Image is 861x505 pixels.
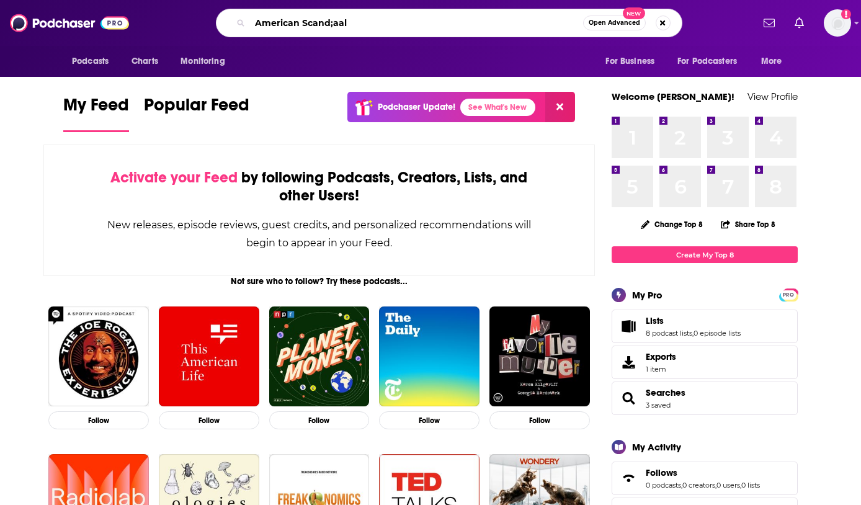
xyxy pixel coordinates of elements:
a: 8 podcast lists [646,329,692,337]
span: Activate your Feed [110,168,238,187]
span: Podcasts [72,53,109,70]
a: Show notifications dropdown [790,12,809,34]
span: , [681,481,682,489]
button: Open AdvancedNew [583,16,646,30]
div: Not sure who to follow? Try these podcasts... [43,276,595,287]
a: 3 saved [646,401,671,409]
a: Welcome [PERSON_NAME]! [612,91,734,102]
span: More [761,53,782,70]
a: 0 podcasts [646,481,681,489]
span: New [623,7,645,19]
button: Change Top 8 [633,217,710,232]
span: My Feed [63,94,129,123]
a: Lists [616,318,641,335]
span: Exports [616,354,641,371]
button: open menu [597,50,670,73]
p: Podchaser Update! [378,102,455,112]
svg: Add a profile image [841,9,851,19]
button: Show profile menu [824,9,851,37]
a: Charts [123,50,166,73]
button: open menu [172,50,241,73]
a: 0 lists [741,481,760,489]
a: Searches [616,390,641,407]
a: Popular Feed [144,94,249,132]
span: Searches [612,382,798,415]
img: User Profile [824,9,851,37]
img: The Joe Rogan Experience [48,306,149,407]
a: Searches [646,387,685,398]
button: open menu [669,50,755,73]
img: Podchaser - Follow, Share and Rate Podcasts [10,11,129,35]
span: , [740,481,741,489]
input: Search podcasts, credits, & more... [250,13,583,33]
span: Follows [612,462,798,495]
a: Show notifications dropdown [759,12,780,34]
a: View Profile [747,91,798,102]
span: Follows [646,467,677,478]
a: My Feed [63,94,129,132]
span: Monitoring [181,53,225,70]
button: Follow [159,411,259,429]
img: The Daily [379,306,480,407]
button: Follow [269,411,370,429]
img: This American Life [159,306,259,407]
a: Lists [646,315,741,326]
span: Charts [132,53,158,70]
a: 0 users [716,481,740,489]
img: My Favorite Murder with Karen Kilgariff and Georgia Hardstark [489,306,590,407]
span: For Business [605,53,654,70]
div: by following Podcasts, Creators, Lists, and other Users! [106,169,532,205]
a: See What's New [460,99,535,116]
button: Follow [48,411,149,429]
span: Logged in as Lizmwetzel [824,9,851,37]
span: Open Advanced [589,20,640,26]
span: , [715,481,716,489]
div: My Pro [632,289,662,301]
span: Lists [646,315,664,326]
button: open menu [752,50,798,73]
a: Exports [612,346,798,379]
a: PRO [781,290,796,299]
span: Popular Feed [144,94,249,123]
div: Search podcasts, credits, & more... [216,9,682,37]
a: 0 creators [682,481,715,489]
a: Follows [616,470,641,487]
button: open menu [63,50,125,73]
span: Exports [646,351,676,362]
span: , [692,329,694,337]
a: Follows [646,467,760,478]
a: Create My Top 8 [612,246,798,263]
img: Planet Money [269,306,370,407]
button: Follow [489,411,590,429]
div: My Activity [632,441,681,453]
div: New releases, episode reviews, guest credits, and personalized recommendations will begin to appe... [106,216,532,252]
span: For Podcasters [677,53,737,70]
span: Lists [612,310,798,343]
button: Follow [379,411,480,429]
span: 1 item [646,365,676,373]
button: Share Top 8 [720,212,776,236]
span: PRO [781,290,796,300]
a: 0 episode lists [694,329,741,337]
